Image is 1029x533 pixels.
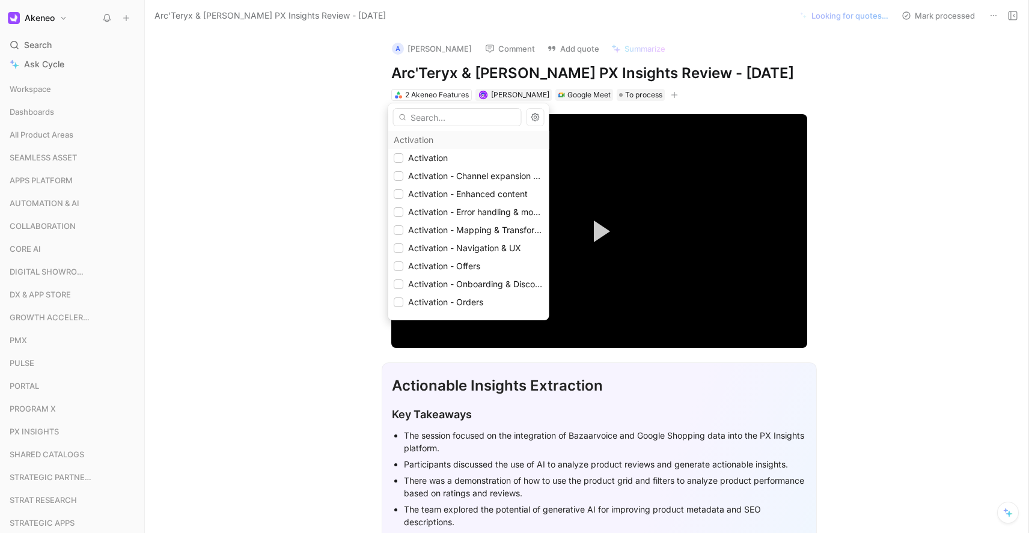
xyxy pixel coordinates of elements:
span: Activation - Offers [408,261,480,271]
span: Activation - Navigation & UX [408,243,521,253]
span: Activation - Mapping & Transformation [408,225,561,235]
input: Search... [393,108,522,126]
span: Activation - Error handling & monitoring [408,207,563,217]
span: Activation - Performance & Observability [408,315,569,325]
span: Activation - Enhanced content [408,189,528,199]
span: Activation - Channel expansion & Factory [408,171,571,181]
span: Activation - Onboarding & Discovery [408,279,552,289]
span: Activation - Orders [408,297,483,307]
span: Activation [408,153,448,163]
